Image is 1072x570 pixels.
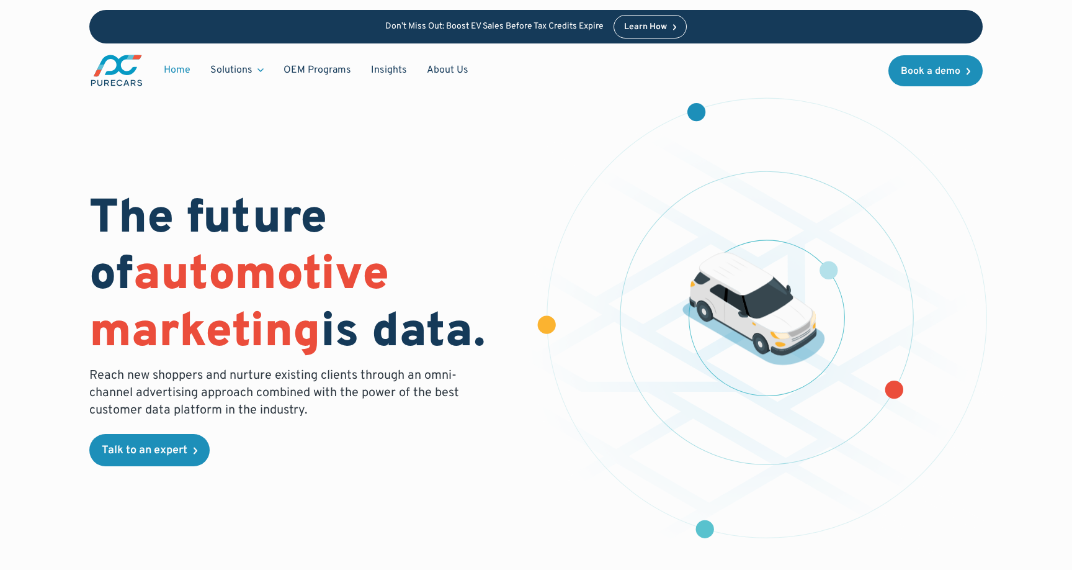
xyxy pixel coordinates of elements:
p: Reach new shoppers and nurture existing clients through an omni-channel advertising approach comb... [89,367,467,419]
img: purecars logo [89,53,144,88]
div: Learn How [624,23,667,32]
a: About Us [417,58,478,82]
p: Don’t Miss Out: Boost EV Sales Before Tax Credits Expire [385,22,604,32]
a: Home [154,58,200,82]
h1: The future of is data. [89,192,521,362]
a: Book a demo [888,55,983,86]
div: Book a demo [901,66,960,76]
div: Solutions [210,63,252,77]
a: Talk to an expert [89,434,210,466]
a: OEM Programs [274,58,361,82]
div: Solutions [200,58,274,82]
span: automotive marketing [89,247,389,363]
a: main [89,53,144,88]
img: illustration of a vehicle [682,252,825,365]
a: Learn How [614,15,687,38]
div: Talk to an expert [102,445,187,456]
a: Insights [361,58,417,82]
